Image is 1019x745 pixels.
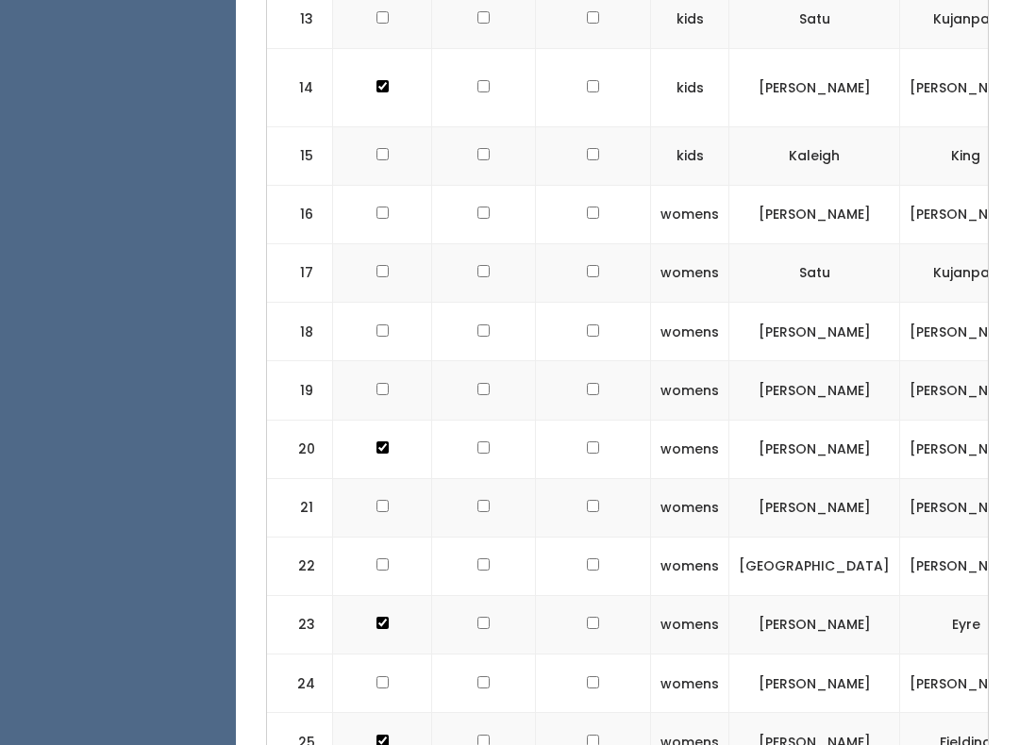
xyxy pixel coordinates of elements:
[651,185,729,243] td: womens
[267,361,333,420] td: 19
[267,185,333,243] td: 16
[267,478,333,537] td: 21
[729,478,900,537] td: [PERSON_NAME]
[651,478,729,537] td: womens
[267,126,333,185] td: 15
[729,420,900,478] td: [PERSON_NAME]
[729,303,900,361] td: [PERSON_NAME]
[651,244,729,303] td: womens
[729,361,900,420] td: [PERSON_NAME]
[267,244,333,303] td: 17
[729,185,900,243] td: [PERSON_NAME]
[729,596,900,654] td: [PERSON_NAME]
[267,654,333,713] td: 24
[651,420,729,478] td: womens
[651,596,729,654] td: womens
[267,303,333,361] td: 18
[729,49,900,127] td: [PERSON_NAME]
[651,537,729,595] td: womens
[651,126,729,185] td: kids
[651,654,729,713] td: womens
[267,537,333,595] td: 22
[651,49,729,127] td: kids
[267,596,333,654] td: 23
[267,49,333,127] td: 14
[729,654,900,713] td: [PERSON_NAME]
[729,244,900,303] td: Satu
[729,537,900,595] td: [GEOGRAPHIC_DATA]
[267,420,333,478] td: 20
[651,303,729,361] td: womens
[729,126,900,185] td: Kaleigh
[651,361,729,420] td: womens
